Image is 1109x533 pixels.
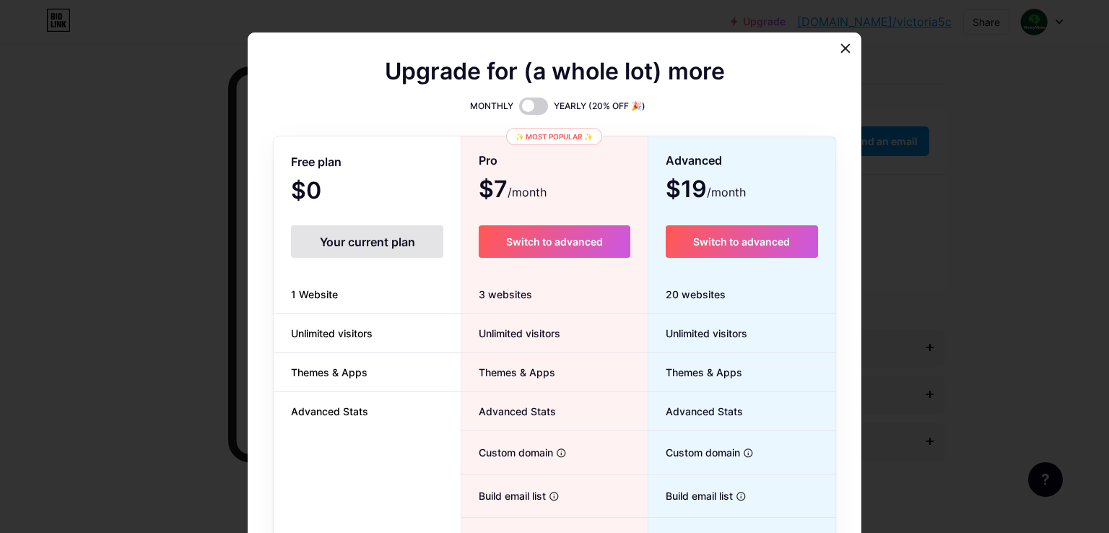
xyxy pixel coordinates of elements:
span: Unlimited visitors [461,326,560,341]
span: Free plan [291,149,342,175]
span: Unlimited visitors [648,326,747,341]
div: Keywords by Traffic [160,85,243,95]
img: website_grey.svg [23,38,35,49]
button: Switch to advanced [479,225,630,258]
span: MONTHLY [470,99,513,113]
img: logo_orange.svg [23,23,35,35]
span: Switch to advanced [693,235,790,248]
span: Themes & Apps [274,365,385,380]
span: 1 Website [274,287,355,302]
span: $0 [291,182,360,202]
div: Domain Overview [55,85,129,95]
span: Upgrade for (a whole lot) more [385,63,725,80]
span: YEARLY (20% OFF 🎉) [554,99,645,113]
img: tab_domain_overview_orange.svg [39,84,51,95]
span: Switch to advanced [506,235,603,248]
span: $19 [666,181,746,201]
div: ✨ Most popular ✨ [506,128,602,145]
span: Build email list [648,488,733,503]
span: Build email list [461,488,546,503]
img: tab_keywords_by_traffic_grey.svg [144,84,155,95]
div: 20 websites [648,275,835,314]
span: Themes & Apps [461,365,555,380]
div: v 4.0.24 [40,23,71,35]
div: Your current plan [291,225,443,258]
span: Pro [479,148,497,173]
span: Custom domain [461,445,553,460]
span: Advanced [666,148,722,173]
div: Domain: [DOMAIN_NAME] [38,38,159,49]
span: Advanced Stats [461,404,556,419]
span: /month [707,183,746,201]
span: Unlimited visitors [274,326,390,341]
button: Switch to advanced [666,225,818,258]
span: Advanced Stats [648,404,743,419]
span: Advanced Stats [274,404,386,419]
span: /month [508,183,547,201]
span: Custom domain [648,445,740,460]
div: 3 websites [461,275,647,314]
span: $7 [479,181,547,201]
span: Themes & Apps [648,365,742,380]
